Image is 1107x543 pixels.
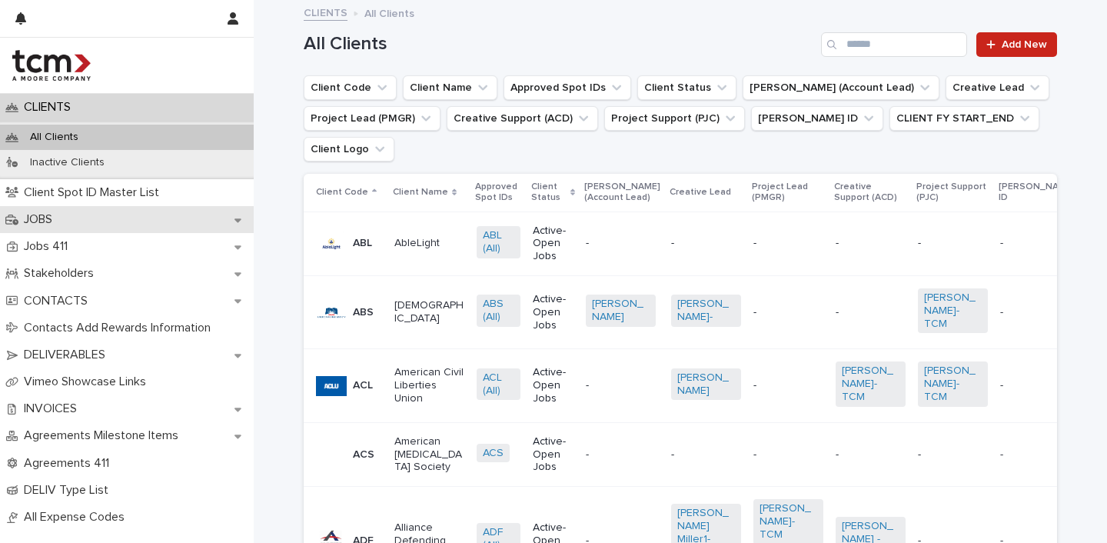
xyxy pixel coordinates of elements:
p: AbleLight [394,237,464,250]
a: [PERSON_NAME]-TCM [924,291,982,330]
p: Project Lead (PMGR) [752,178,825,207]
button: Client Status [637,75,736,100]
button: Creative Support (ACD) [447,106,598,131]
button: CLIENT FY START_END [889,106,1039,131]
input: Search [821,32,967,57]
p: DELIV Type List [18,483,121,498]
p: CLIENTS [18,100,83,115]
p: Active-Open Jobs [533,366,573,405]
p: Project Support (PJC) [916,178,989,207]
button: Project Support (PJC) [604,106,745,131]
p: Jobs 411 [18,239,80,254]
p: - [753,379,823,392]
p: American [MEDICAL_DATA] Society [394,435,464,474]
button: Project Lead (PMGR) [304,106,440,131]
p: JOBS [18,212,65,227]
button: Client Name [403,75,497,100]
p: - [836,237,906,250]
a: ABL (All) [483,229,514,255]
p: - [753,306,823,319]
a: [PERSON_NAME]-TCM [842,365,899,403]
p: - [753,237,823,250]
p: Agreements Milestone Items [18,428,191,443]
p: Approved Spot IDs [475,178,522,207]
p: Creative Support (ACD) [834,178,907,207]
p: Client Spot ID Master List [18,185,171,200]
a: [PERSON_NAME]- [677,298,735,324]
p: Client Name [393,184,448,201]
p: All Expense Codes [18,510,137,525]
a: [PERSON_NAME]-TCM [924,365,982,403]
h1: All Clients [304,33,815,55]
p: All Clients [18,131,91,144]
p: - [1000,445,1006,461]
p: Client Code [316,184,368,201]
button: Approved Spot IDs [504,75,631,100]
p: - [836,306,906,319]
p: - [671,448,741,461]
p: Inactive Clients [18,156,117,169]
p: - [586,237,656,250]
p: Contacts Add Rewards Information [18,321,223,335]
p: DELIVERABLES [18,348,118,362]
button: Client Code [304,75,397,100]
p: Vimeo Showcase Links [18,375,158,389]
a: [PERSON_NAME] [592,298,650,324]
p: Active-Open Jobs [533,435,573,474]
p: - [1000,376,1006,392]
p: American Civil Liberties Union [394,366,464,405]
p: ACL [353,379,373,392]
a: [PERSON_NAME] [677,371,735,398]
img: 4hMmSqQkux38exxPVZHQ [12,50,91,81]
button: Creative Lead [946,75,1049,100]
a: Add New [976,32,1057,57]
a: CLIENTS [304,3,347,21]
p: - [1000,234,1006,250]
a: [PERSON_NAME]-TCM [760,502,817,541]
button: Moore AE (Account Lead) [743,75,939,100]
p: All Clients [364,4,414,21]
p: - [671,237,741,250]
p: Active-Open Jobs [533,293,573,331]
p: ABS [353,306,374,319]
p: Creative Lead [670,184,731,201]
span: Add New [1002,39,1047,50]
p: ABL [353,237,372,250]
p: - [586,379,656,392]
p: - [1000,303,1006,319]
a: ACL (All) [483,371,514,398]
p: Client Status [531,178,567,207]
p: [DEMOGRAPHIC_DATA] [394,299,464,325]
p: Agreements 411 [18,456,121,471]
p: CONTACTS [18,294,100,308]
button: Neilson ID [751,106,883,131]
p: - [918,237,988,250]
p: [PERSON_NAME] (Account Lead) [584,178,660,207]
p: [PERSON_NAME] ID [999,178,1075,207]
p: INVOICES [18,401,89,416]
p: Stakeholders [18,266,106,281]
a: ACS [483,447,504,460]
p: - [753,448,823,461]
p: Active-Open Jobs [533,225,573,263]
p: - [918,448,988,461]
a: ABS (All) [483,298,514,324]
p: - [836,448,906,461]
button: Client Logo [304,137,394,162]
p: ACS [353,448,374,461]
p: - [586,448,656,461]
